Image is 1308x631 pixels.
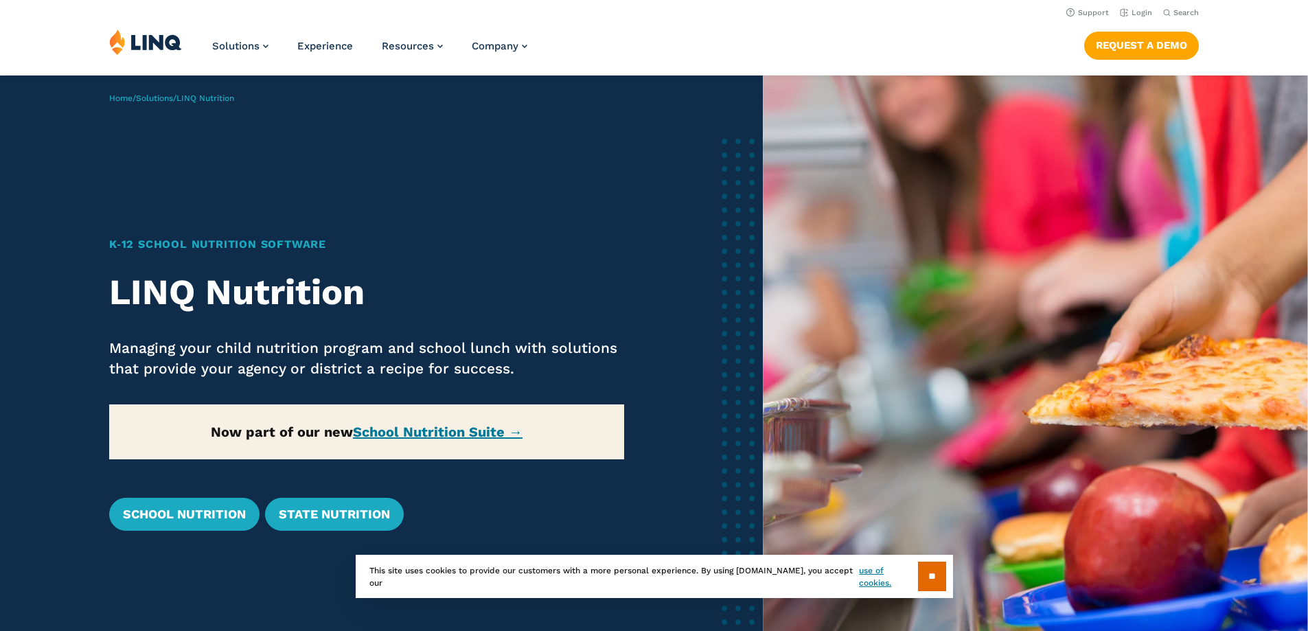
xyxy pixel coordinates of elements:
[212,40,260,52] span: Solutions
[1084,29,1199,59] nav: Button Navigation
[382,40,434,52] span: Resources
[109,338,625,379] p: Managing your child nutrition program and school lunch with solutions that provide your agency or...
[1173,8,1199,17] span: Search
[472,40,527,52] a: Company
[212,40,268,52] a: Solutions
[211,424,523,440] strong: Now part of our new
[212,29,527,74] nav: Primary Navigation
[109,498,260,531] a: School Nutrition
[859,564,917,589] a: use of cookies.
[136,93,173,103] a: Solutions
[1163,8,1199,18] button: Open Search Bar
[297,40,353,52] a: Experience
[176,93,234,103] span: LINQ Nutrition
[356,555,953,598] div: This site uses cookies to provide our customers with a more personal experience. By using [DOMAIN...
[382,40,443,52] a: Resources
[1084,32,1199,59] a: Request a Demo
[353,424,523,440] a: School Nutrition Suite →
[109,93,234,103] span: / /
[265,498,404,531] a: State Nutrition
[109,93,133,103] a: Home
[1066,8,1109,17] a: Support
[1120,8,1152,17] a: Login
[472,40,518,52] span: Company
[109,271,365,313] strong: LINQ Nutrition
[109,29,182,55] img: LINQ | K‑12 Software
[109,236,625,253] h1: K‑12 School Nutrition Software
